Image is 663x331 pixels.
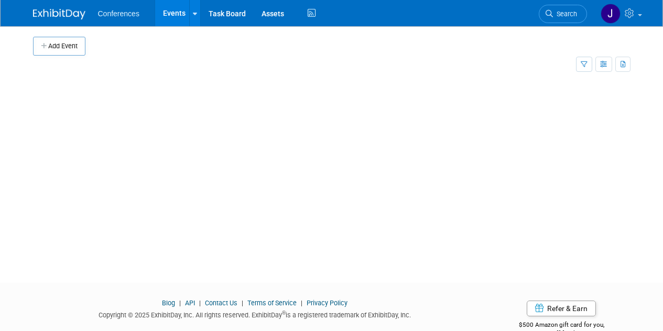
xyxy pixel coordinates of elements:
[197,299,203,307] span: |
[239,299,246,307] span: |
[205,299,237,307] a: Contact Us
[527,301,596,316] a: Refer & Earn
[33,9,85,19] img: ExhibitDay
[33,308,477,320] div: Copyright © 2025 ExhibitDay, Inc. All rights reserved. ExhibitDay is a registered trademark of Ex...
[33,37,85,56] button: Add Event
[247,299,297,307] a: Terms of Service
[282,310,286,316] sup: ®
[177,299,183,307] span: |
[539,5,587,23] a: Search
[185,299,195,307] a: API
[601,4,621,24] img: Jenny Clavero
[553,10,577,18] span: Search
[298,299,305,307] span: |
[98,9,139,18] span: Conferences
[162,299,175,307] a: Blog
[307,299,347,307] a: Privacy Policy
